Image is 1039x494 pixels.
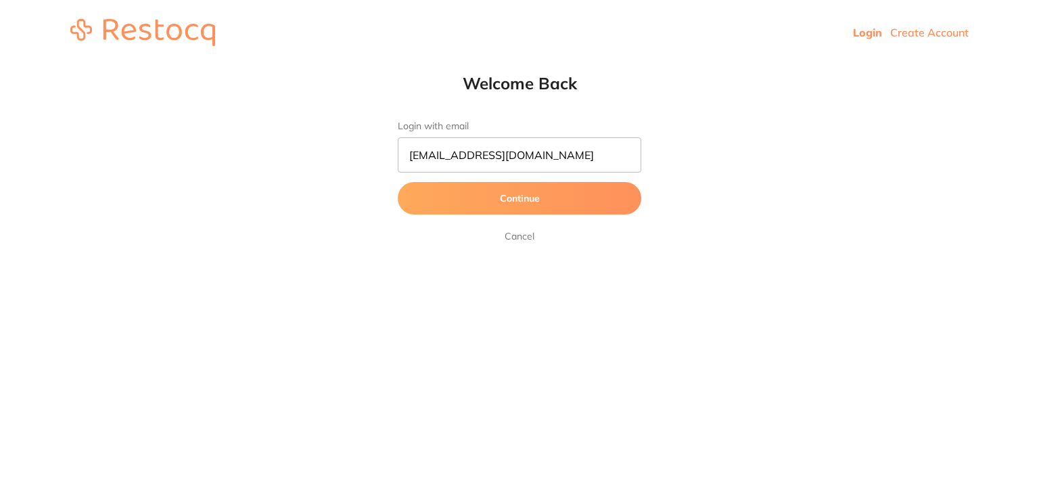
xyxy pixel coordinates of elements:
[371,73,668,93] h1: Welcome Back
[890,26,969,39] a: Create Account
[398,182,641,215] button: Continue
[70,19,215,46] img: restocq_logo.svg
[398,120,641,132] label: Login with email
[502,228,537,244] a: Cancel
[853,26,882,39] a: Login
